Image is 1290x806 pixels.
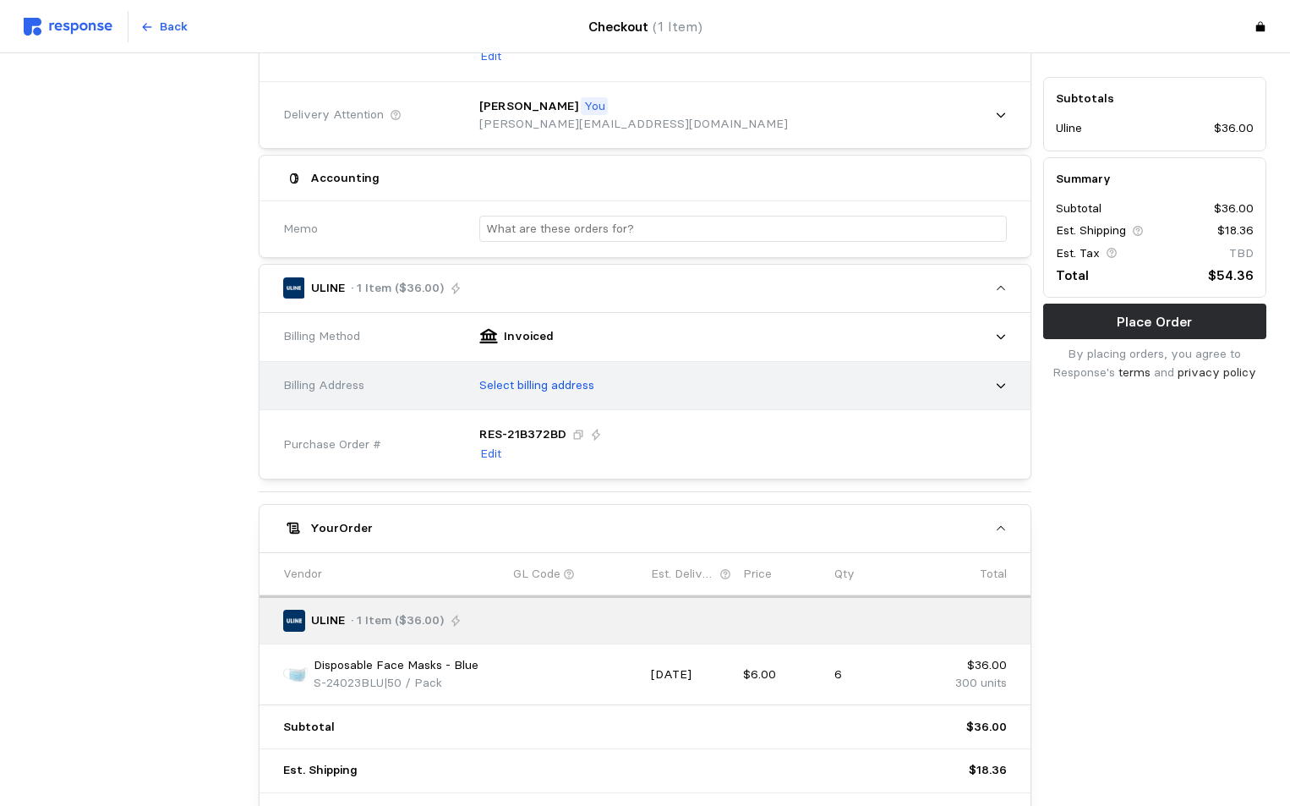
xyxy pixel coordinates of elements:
[283,106,384,124] span: Delivery Attention
[834,666,915,684] p: 6
[160,18,188,36] p: Back
[480,47,501,66] p: Edit
[743,565,772,584] p: Price
[479,47,502,67] button: Edit
[969,761,1007,780] p: $18.36
[283,565,322,584] p: Vendor
[1208,265,1254,286] p: $54.36
[131,11,197,43] button: Back
[834,565,855,584] p: Qty
[927,656,1007,675] p: $36.00
[283,376,364,395] span: Billing Address
[479,376,594,395] p: Select billing address
[479,444,502,464] button: Edit
[513,565,560,584] p: GL Code
[314,675,384,690] span: S-24023BLU
[653,19,702,35] span: (1 Item)
[651,565,716,584] p: Est. Delivery
[1229,244,1254,263] p: TBD
[1117,311,1192,332] p: Place Order
[260,265,1030,312] button: ULINE· 1 Item ($36.00)
[1118,365,1151,380] a: terms
[1043,345,1266,381] p: By placing orders, you agree to Response's and
[966,718,1007,737] p: $36.00
[1214,200,1254,218] p: $36.00
[283,220,318,239] span: Memo
[311,279,345,298] p: ULINE
[310,519,373,537] h5: Your Order
[260,313,1030,479] div: ULINE· 1 Item ($36.00)
[283,327,360,346] span: Billing Method
[310,169,380,187] h5: Accounting
[283,718,335,737] p: Subtotal
[1217,222,1254,241] p: $18.36
[479,97,578,116] p: [PERSON_NAME]
[504,327,554,346] p: Invoiced
[1043,304,1266,339] button: Place Order
[24,18,112,36] img: svg%3e
[1214,120,1254,139] p: $36.00
[1056,222,1126,241] p: Est. Shipping
[588,16,702,37] h4: Checkout
[743,666,823,684] p: $6.00
[260,505,1030,552] button: YourOrder
[1056,200,1101,218] p: Subtotal
[479,425,566,444] p: RES-21B372BD
[283,761,358,780] p: Est. Shipping
[384,675,442,690] span: | 50 / Pack
[651,666,731,684] p: [DATE]
[1056,90,1254,107] h5: Subtotals
[1056,265,1089,286] p: Total
[351,279,444,298] p: · 1 Item ($36.00)
[479,115,788,134] p: [PERSON_NAME][EMAIL_ADDRESS][DOMAIN_NAME]
[1178,365,1256,380] a: privacy policy
[1056,170,1254,188] h5: Summary
[283,662,308,687] img: S-24023BLU
[1056,120,1082,139] p: Uline
[480,445,501,463] p: Edit
[283,436,381,454] span: Purchase Order #
[1056,244,1100,263] p: Est. Tax
[314,656,478,675] p: Disposable Face Masks - Blue
[311,611,345,630] p: ULINE
[351,611,444,630] p: · 1 Item ($36.00)
[584,97,605,116] p: You
[980,565,1007,584] p: Total
[486,217,1000,241] input: What are these orders for?
[927,674,1007,693] p: 300 units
